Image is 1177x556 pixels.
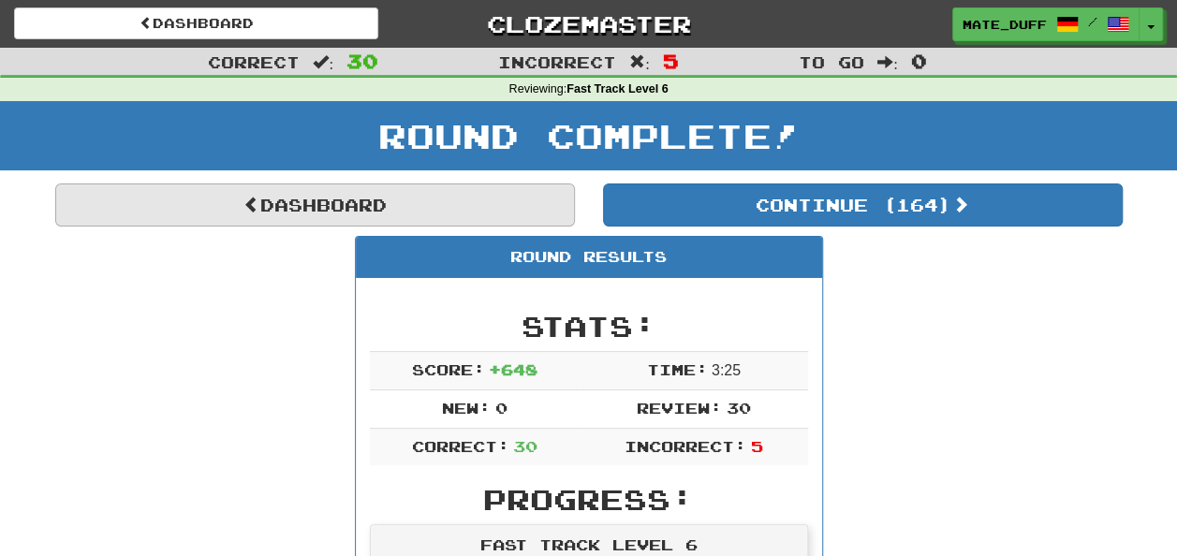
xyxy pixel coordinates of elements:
[7,117,1170,154] h1: Round Complete!
[55,183,575,227] a: Dashboard
[603,183,1123,227] button: Continue (164)
[14,7,378,39] a: Dashboard
[877,54,898,70] span: :
[494,399,507,417] span: 0
[637,399,722,417] span: Review:
[513,437,537,455] span: 30
[750,437,762,455] span: 5
[411,437,508,455] span: Correct:
[498,52,616,71] span: Incorrect
[208,52,300,71] span: Correct
[442,399,491,417] span: New:
[726,399,750,417] span: 30
[629,54,650,70] span: :
[625,437,746,455] span: Incorrect:
[370,311,808,342] h2: Stats:
[911,50,927,72] span: 0
[356,237,822,278] div: Round Results
[799,52,864,71] span: To go
[566,82,669,95] strong: Fast Track Level 6
[963,16,1047,33] span: mate_duff
[1088,15,1097,28] span: /
[712,362,741,378] span: 3 : 25
[370,484,808,515] h2: Progress:
[411,360,484,378] span: Score:
[489,360,537,378] span: + 648
[952,7,1140,41] a: mate_duff /
[313,54,333,70] span: :
[663,50,679,72] span: 5
[646,360,707,378] span: Time:
[406,7,771,40] a: Clozemaster
[346,50,378,72] span: 30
